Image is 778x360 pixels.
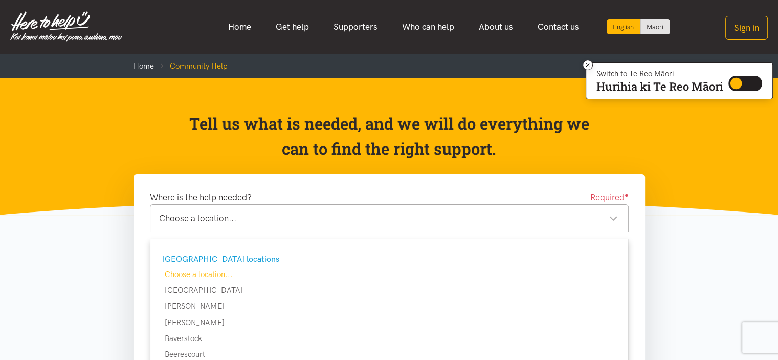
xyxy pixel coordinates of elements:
a: Contact us [525,16,591,38]
a: About us [466,16,525,38]
a: Get help [263,16,321,38]
button: Sign in [725,16,768,40]
p: Tell us what is needed, and we will do everything we can to find the right support. [186,111,592,162]
div: [PERSON_NAME] [150,300,628,312]
div: Choose a location... [150,268,628,281]
a: Home [216,16,263,38]
p: Hurihia ki Te Reo Māori [596,82,723,91]
span: Required [590,190,629,204]
a: Who can help [390,16,466,38]
sup: ● [625,191,629,199]
a: Supporters [321,16,390,38]
div: Choose a location... [159,211,618,225]
p: Switch to Te Reo Māori [596,71,723,77]
div: [GEOGRAPHIC_DATA] [150,284,628,297]
div: [PERSON_NAME] [150,316,628,329]
a: Home [134,61,154,71]
a: Switch to Te Reo Māori [640,19,670,34]
div: [GEOGRAPHIC_DATA] locations [162,252,614,266]
label: Where is the help needed? [150,190,252,204]
div: Language toggle [607,19,670,34]
li: Community Help [154,60,228,72]
div: Baverstock [150,332,628,345]
img: Home [10,11,122,42]
div: Current language [607,19,640,34]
